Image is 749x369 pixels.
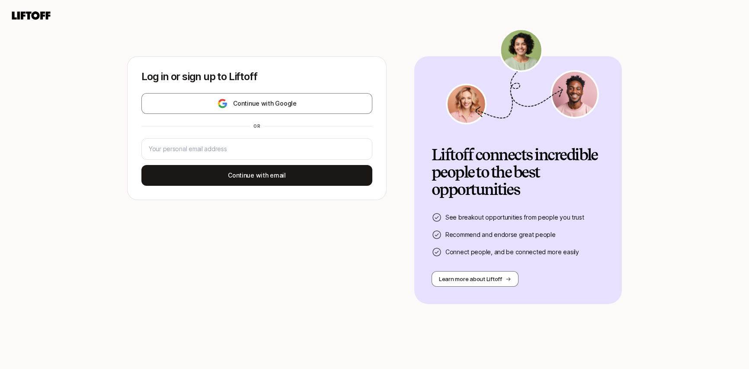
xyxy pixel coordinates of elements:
[445,28,600,125] img: signup-banner
[445,230,555,240] p: Recommend and endorse great people
[217,98,228,109] img: google-logo
[149,144,365,154] input: Your personal email address
[445,247,579,257] p: Connect people, and be connected more easily
[141,71,372,83] p: Log in or sign up to Liftoff
[432,271,519,287] button: Learn more about Liftoff
[445,212,584,223] p: See breakout opportunities from people you trust
[250,123,264,129] div: or
[141,93,372,114] button: Continue with Google
[432,146,605,198] h2: Liftoff connects incredible people to the best opportunities
[141,165,372,186] button: Continue with email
